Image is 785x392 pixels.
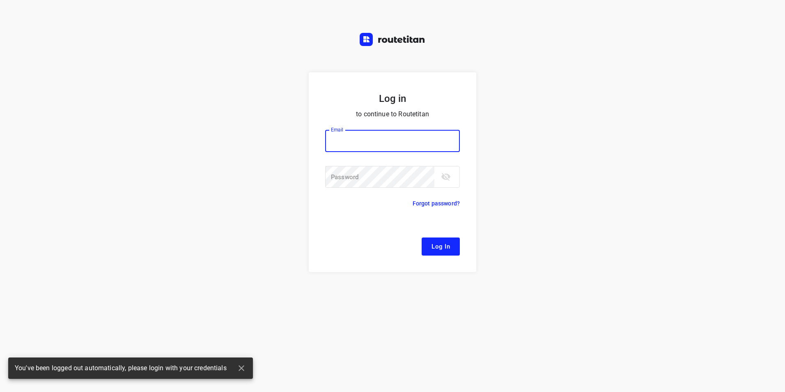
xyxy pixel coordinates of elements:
[325,108,460,120] p: to continue to Routetitan
[413,198,460,208] p: Forgot password?
[325,92,460,105] h5: Log in
[15,364,227,373] span: You've been logged out automatically, please login with your credentials
[422,238,460,256] button: Log In
[432,241,450,252] span: Log In
[438,168,454,185] button: toggle password visibility
[360,33,425,46] img: Routetitan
